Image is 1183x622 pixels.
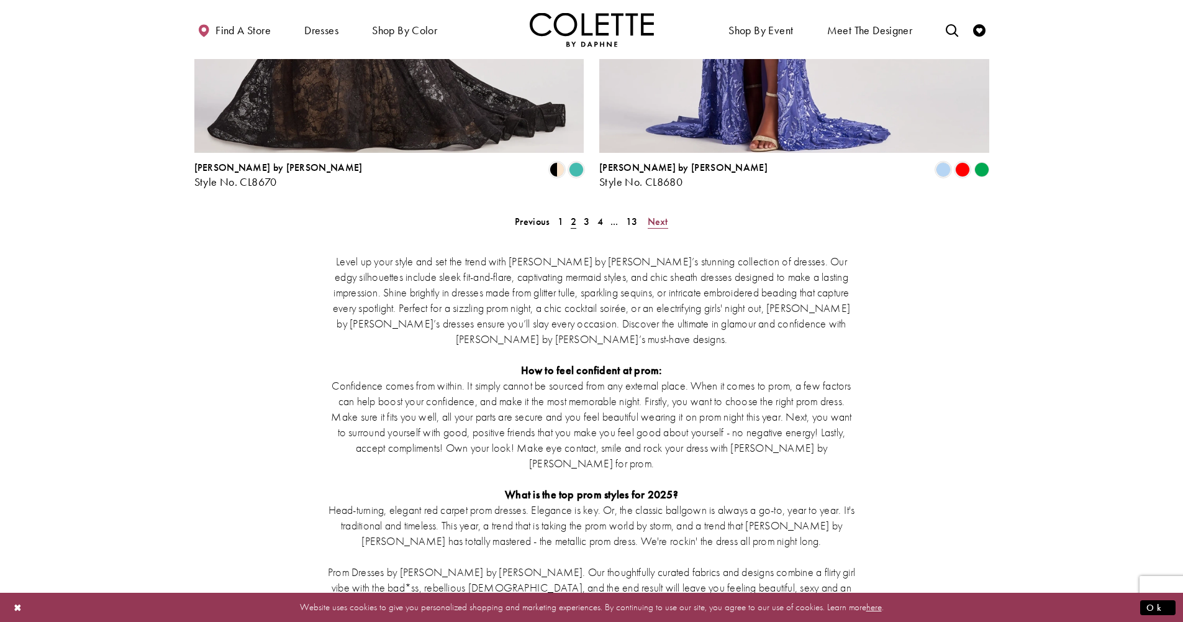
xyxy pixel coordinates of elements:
[599,175,682,189] span: Style No. CL8680
[7,597,29,618] button: Close Dialog
[569,162,584,177] i: Turquoise
[610,215,619,228] span: ...
[328,254,856,347] p: Level up your style and set the trend with [PERSON_NAME] by [PERSON_NAME]’s stunning collection o...
[505,487,678,501] strong: What is the top prom styles for 2025?
[215,24,271,37] span: Find a store
[89,599,1094,616] p: Website uses cookies to give you personalized shopping and marketing experiences. By continuing t...
[597,215,603,228] span: 4
[824,12,916,47] a: Meet the designer
[521,363,663,377] strong: How to feel confident at prom:
[194,175,277,189] span: Style No. CL8670
[369,12,440,47] span: Shop by color
[194,162,363,188] div: Colette by Daphne Style No. CL8670
[970,12,989,47] a: Check Wishlist
[599,162,768,188] div: Colette by Daphne Style No. CL8680
[974,162,989,177] i: Emerald
[304,24,338,37] span: Dresses
[866,601,882,613] a: here
[827,24,913,37] span: Meet the designer
[328,564,856,611] p: Prom Dresses by [PERSON_NAME] by [PERSON_NAME]. Our thoughtfully curated fabrics and designs comb...
[955,162,970,177] i: Red
[511,213,553,231] a: Prev Page
[372,24,437,37] span: Shop by color
[626,215,638,228] span: 13
[554,213,567,231] a: 1
[622,213,641,231] a: 13
[558,215,563,228] span: 1
[728,24,793,37] span: Shop By Event
[599,161,768,174] span: [PERSON_NAME] by [PERSON_NAME]
[328,378,856,471] p: Confidence comes from within. It simply cannot be sourced from any external place. When it comes ...
[580,213,593,231] a: 3
[1140,600,1176,615] button: Submit Dialog
[194,12,274,47] a: Find a store
[607,213,622,231] a: ...
[328,502,856,549] p: Head-turning, elegant red carpet prom dresses. Elegance is key. Or, the classic ballgown is alway...
[550,162,564,177] i: Black/Nude
[725,12,796,47] span: Shop By Event
[194,161,363,174] span: [PERSON_NAME] by [PERSON_NAME]
[515,215,550,228] span: Previous
[530,12,654,47] a: Visit Home Page
[530,12,654,47] img: Colette by Daphne
[936,162,951,177] i: Periwinkle
[567,213,580,231] span: Current page
[584,215,589,228] span: 3
[571,215,576,228] span: 2
[644,213,672,231] a: Next Page
[648,215,668,228] span: Next
[594,213,607,231] a: 4
[301,12,342,47] span: Dresses
[943,12,961,47] a: Toggle search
